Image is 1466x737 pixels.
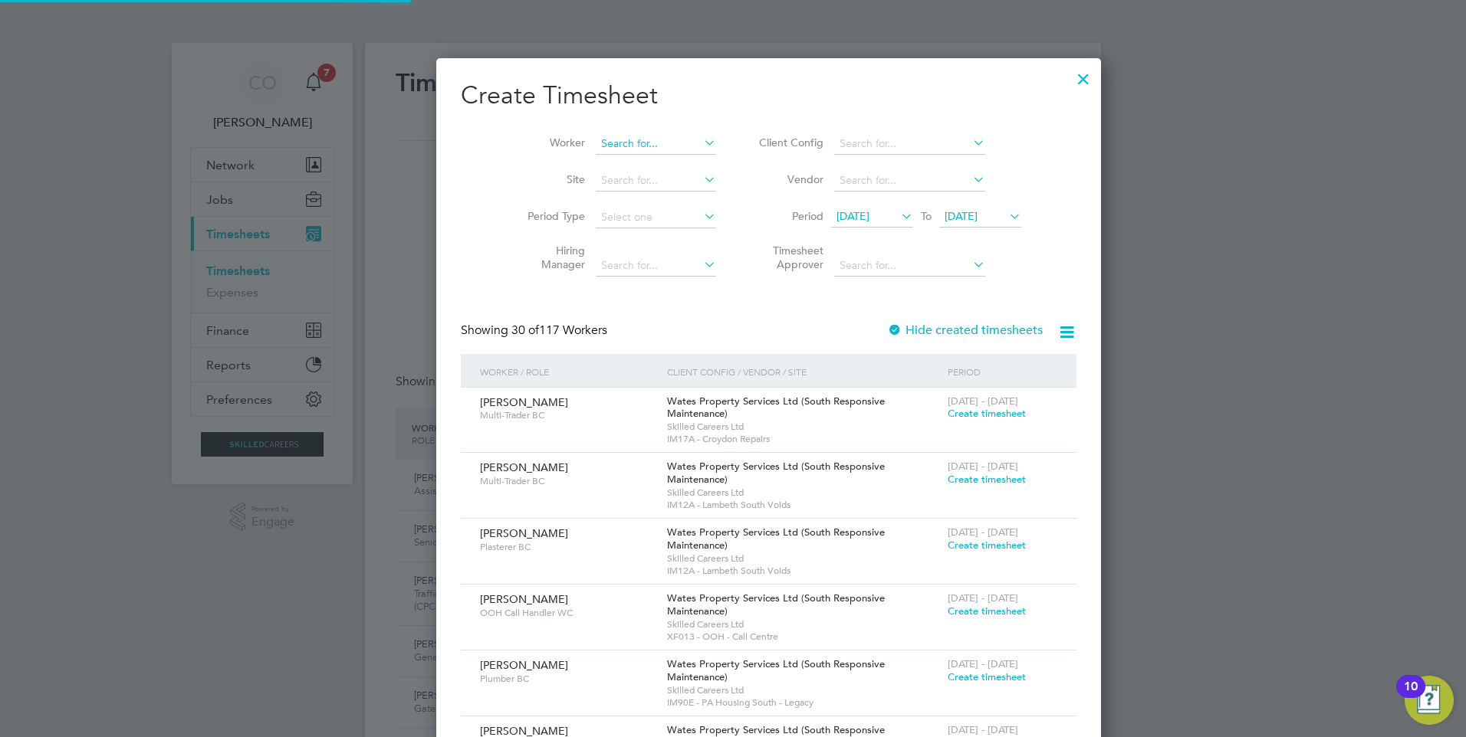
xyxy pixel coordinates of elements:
[511,323,607,338] span: 117 Workers
[667,684,940,696] span: Skilled Careers Ltd
[1404,686,1418,706] div: 10
[948,407,1026,420] span: Create timesheet
[754,244,823,271] label: Timesheet Approver
[667,618,940,631] span: Skilled Careers Ltd
[1405,676,1454,725] button: Open Resource Center, 10 new notifications
[516,209,585,223] label: Period Type
[596,207,716,228] input: Select one
[667,499,940,511] span: IM12A - Lambeth South Voids
[667,631,940,643] span: XF013 - OOH - Call Centre
[667,526,885,552] span: Wates Property Services Ltd (South Responsive Maintenance)
[948,723,1018,736] span: [DATE] - [DATE]
[480,541,656,553] span: Plasterer BC
[476,354,663,389] div: Worker / Role
[944,354,1061,389] div: Period
[667,696,940,709] span: IM90E - PA Housing South - Legacy
[754,172,823,186] label: Vendor
[511,323,539,338] span: 30 of
[667,460,885,486] span: Wates Property Services Ltd (South Responsive Maintenance)
[480,395,568,409] span: [PERSON_NAME]
[663,354,944,389] div: Client Config / Vendor / Site
[461,80,1076,112] h2: Create Timesheet
[916,206,936,226] span: To
[948,526,1018,539] span: [DATE] - [DATE]
[948,395,1018,408] span: [DATE] - [DATE]
[596,255,716,277] input: Search for...
[754,209,823,223] label: Period
[948,670,1026,683] span: Create timesheet
[480,460,568,474] span: [PERSON_NAME]
[948,539,1026,552] span: Create timesheet
[480,526,568,540] span: [PERSON_NAME]
[480,475,656,487] span: Multi-Trader BC
[667,395,885,421] span: Wates Property Services Ltd (South Responsive Maintenance)
[834,255,985,277] input: Search for...
[596,133,716,155] input: Search for...
[480,409,656,421] span: Multi-Trader BC
[461,323,610,339] div: Showing
[667,421,940,433] span: Skilled Careers Ltd
[948,460,1018,473] span: [DATE] - [DATE]
[516,136,585,149] label: Worker
[945,209,978,223] span: [DATE]
[834,170,985,192] input: Search for...
[948,591,1018,604] span: [DATE] - [DATE]
[887,323,1043,338] label: Hide created timesheets
[667,552,940,565] span: Skilled Careers Ltd
[948,657,1018,670] span: [DATE] - [DATE]
[948,604,1026,617] span: Create timesheet
[754,136,823,149] label: Client Config
[667,565,940,577] span: IM12A - Lambeth South Voids
[834,133,985,155] input: Search for...
[480,658,568,672] span: [PERSON_NAME]
[667,657,885,683] span: Wates Property Services Ltd (South Responsive Maintenance)
[516,244,585,271] label: Hiring Manager
[837,209,869,223] span: [DATE]
[480,592,568,606] span: [PERSON_NAME]
[480,607,656,619] span: OOH Call Handler WC
[667,486,940,499] span: Skilled Careers Ltd
[667,433,940,445] span: IM17A - Croydon Repairs
[596,170,716,192] input: Search for...
[948,473,1026,486] span: Create timesheet
[516,172,585,186] label: Site
[667,591,885,617] span: Wates Property Services Ltd (South Responsive Maintenance)
[480,673,656,685] span: Plumber BC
